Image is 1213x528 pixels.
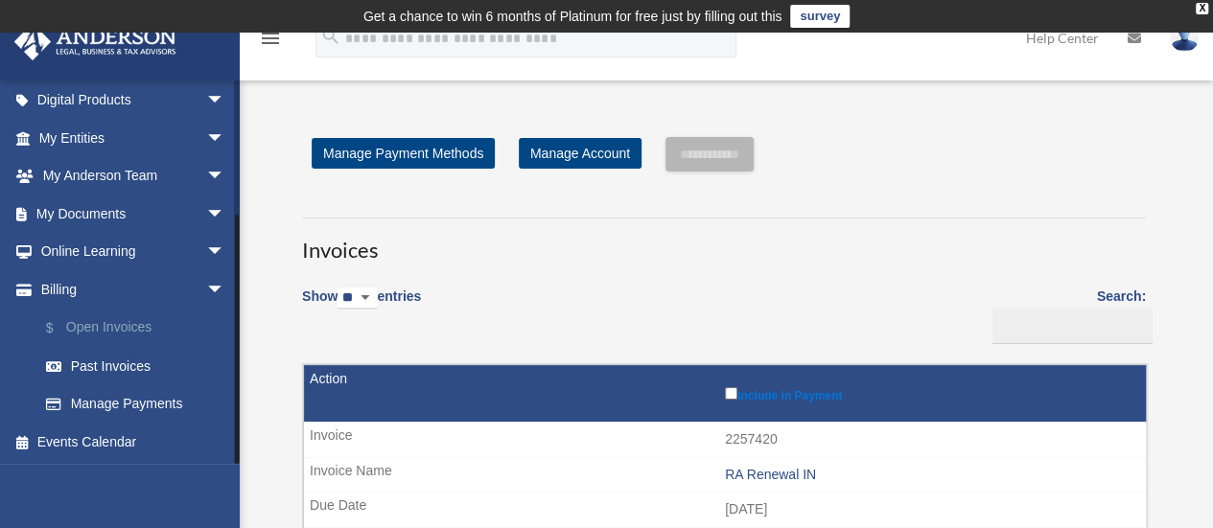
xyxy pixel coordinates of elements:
select: Showentries [338,287,377,310]
span: $ [57,316,66,340]
a: Manage Account [519,138,641,169]
a: My Documentsarrow_drop_down [13,195,254,233]
img: Anderson Advisors Platinum Portal [9,23,182,60]
div: Get a chance to win 6 months of Platinum for free just by filling out this [363,5,782,28]
span: arrow_drop_down [206,157,245,196]
img: User Pic [1170,24,1199,52]
a: Events Calendar [13,423,254,461]
label: Search: [986,285,1146,344]
a: Manage Payments [27,385,254,424]
a: survey [790,5,850,28]
i: search [320,26,341,47]
a: Online Learningarrow_drop_down [13,233,254,271]
span: arrow_drop_down [206,81,245,121]
td: 2257420 [304,422,1146,458]
a: Past Invoices [27,347,254,385]
input: Search: [992,309,1153,345]
span: arrow_drop_down [206,233,245,272]
span: arrow_drop_down [206,270,245,310]
input: Include in Payment [725,387,737,400]
div: close [1196,3,1208,14]
label: Show entries [302,285,421,329]
a: Digital Productsarrow_drop_down [13,81,254,120]
div: RA Renewal IN [725,467,1136,483]
a: My Anderson Teamarrow_drop_down [13,157,254,195]
td: [DATE] [304,492,1146,528]
h3: Invoices [302,218,1146,265]
a: Manage Payment Methods [312,138,495,169]
a: Billingarrow_drop_down [13,270,254,309]
a: menu [259,34,282,50]
label: Include in Payment [725,383,1136,402]
a: $Open Invoices [27,309,254,348]
i: menu [259,27,282,50]
a: My Entitiesarrow_drop_down [13,119,254,157]
span: arrow_drop_down [206,195,245,234]
span: arrow_drop_down [206,119,245,158]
